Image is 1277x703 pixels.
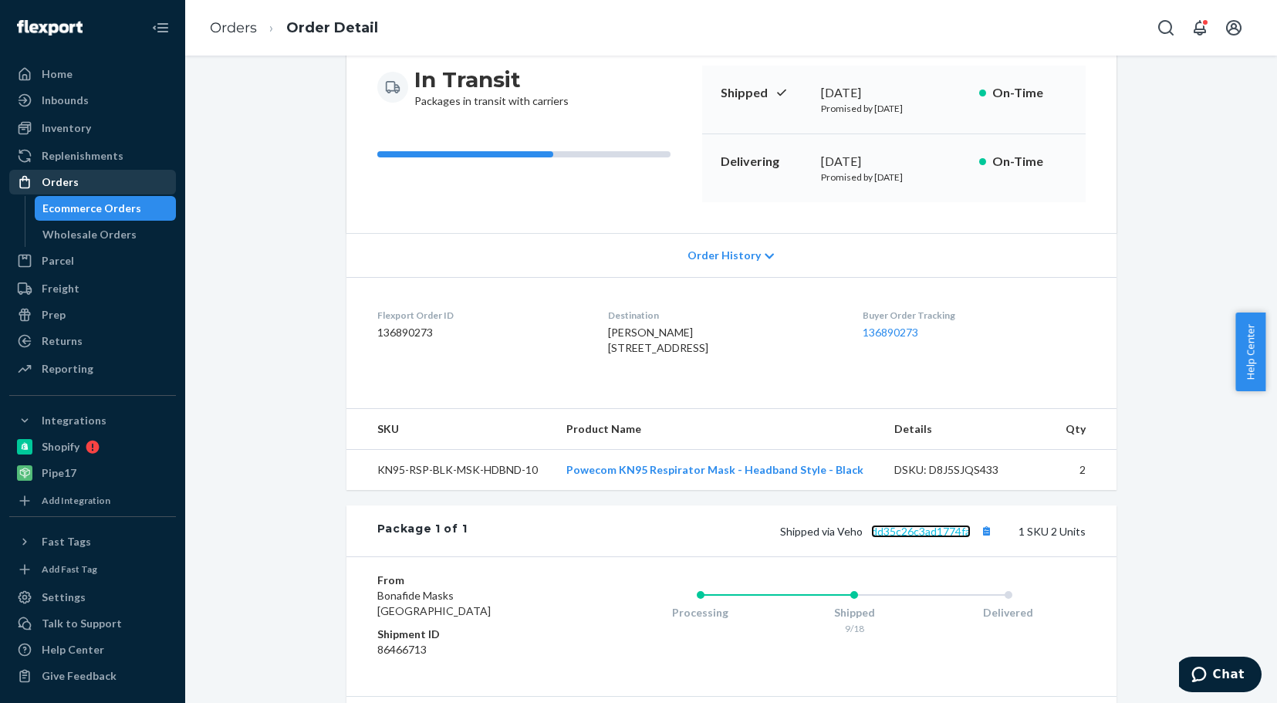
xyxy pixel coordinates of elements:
[42,148,123,164] div: Replenishments
[871,525,971,538] a: dd35c26c3ad1774fa
[377,589,491,617] span: Bonafide Masks [GEOGRAPHIC_DATA]
[1179,657,1262,695] iframe: Opens a widget where you can chat to one of our agents
[9,492,176,510] a: Add Integration
[821,153,967,171] div: [DATE]
[721,84,809,102] p: Shipped
[623,605,778,620] div: Processing
[9,248,176,273] a: Parcel
[9,461,176,485] a: Pipe17
[9,560,176,579] a: Add Fast Tag
[687,248,761,263] span: Order History
[777,622,931,635] div: 9/18
[1184,12,1215,43] button: Open notifications
[863,309,1085,322] dt: Buyer Order Tracking
[9,585,176,610] a: Settings
[9,664,176,688] button: Give Feedback
[1235,313,1265,391] button: Help Center
[42,333,83,349] div: Returns
[9,357,176,381] a: Reporting
[42,93,89,108] div: Inbounds
[42,227,137,242] div: Wholesale Orders
[377,627,562,642] dt: Shipment ID
[42,361,93,377] div: Reporting
[9,276,176,301] a: Freight
[42,174,79,190] div: Orders
[377,309,583,322] dt: Flexport Order ID
[35,222,177,247] a: Wholesale Orders
[377,521,468,541] div: Package 1 of 1
[42,120,91,136] div: Inventory
[9,302,176,327] a: Prep
[554,409,882,450] th: Product Name
[9,434,176,459] a: Shopify
[608,309,838,322] dt: Destination
[9,170,176,194] a: Orders
[377,325,583,340] dd: 136890273
[42,413,106,428] div: Integrations
[42,534,91,549] div: Fast Tags
[992,84,1067,102] p: On-Time
[145,12,176,43] button: Close Navigation
[42,668,117,684] div: Give Feedback
[1150,12,1181,43] button: Open Search Box
[9,116,176,140] a: Inventory
[17,20,83,35] img: Flexport logo
[992,153,1067,171] p: On-Time
[9,408,176,433] button: Integrations
[42,590,86,605] div: Settings
[894,462,1039,478] div: DSKU: D8J5SJQS433
[42,307,66,323] div: Prep
[9,611,176,636] button: Talk to Support
[42,439,79,455] div: Shopify
[210,19,257,36] a: Orders
[863,326,918,339] a: 136890273
[608,326,708,354] span: [PERSON_NAME] [STREET_ADDRESS]
[414,66,569,109] div: Packages in transit with carriers
[821,84,967,102] div: [DATE]
[882,409,1052,450] th: Details
[42,465,76,481] div: Pipe17
[780,525,997,538] span: Shipped via Veho
[35,196,177,221] a: Ecommerce Orders
[721,153,809,171] p: Delivering
[9,529,176,554] button: Fast Tags
[42,616,122,631] div: Talk to Support
[414,66,569,93] h3: In Transit
[346,409,554,450] th: SKU
[346,450,554,491] td: KN95-RSP-BLK-MSK-HDBND-10
[42,253,74,269] div: Parcel
[9,88,176,113] a: Inbounds
[42,563,97,576] div: Add Fast Tag
[377,573,562,588] dt: From
[467,521,1085,541] div: 1 SKU 2 Units
[42,201,141,216] div: Ecommerce Orders
[821,102,967,115] p: Promised by [DATE]
[977,521,997,541] button: Copy tracking number
[821,171,967,184] p: Promised by [DATE]
[42,642,104,657] div: Help Center
[777,605,931,620] div: Shipped
[9,637,176,662] a: Help Center
[566,463,863,476] a: Powecom KN95 Respirator Mask - Headband Style - Black
[42,66,73,82] div: Home
[1052,450,1117,491] td: 2
[198,5,390,51] ol: breadcrumbs
[1052,409,1117,450] th: Qty
[9,62,176,86] a: Home
[286,19,378,36] a: Order Detail
[1218,12,1249,43] button: Open account menu
[931,605,1086,620] div: Delivered
[377,642,562,657] dd: 86466713
[42,494,110,507] div: Add Integration
[42,281,79,296] div: Freight
[9,329,176,353] a: Returns
[9,144,176,168] a: Replenishments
